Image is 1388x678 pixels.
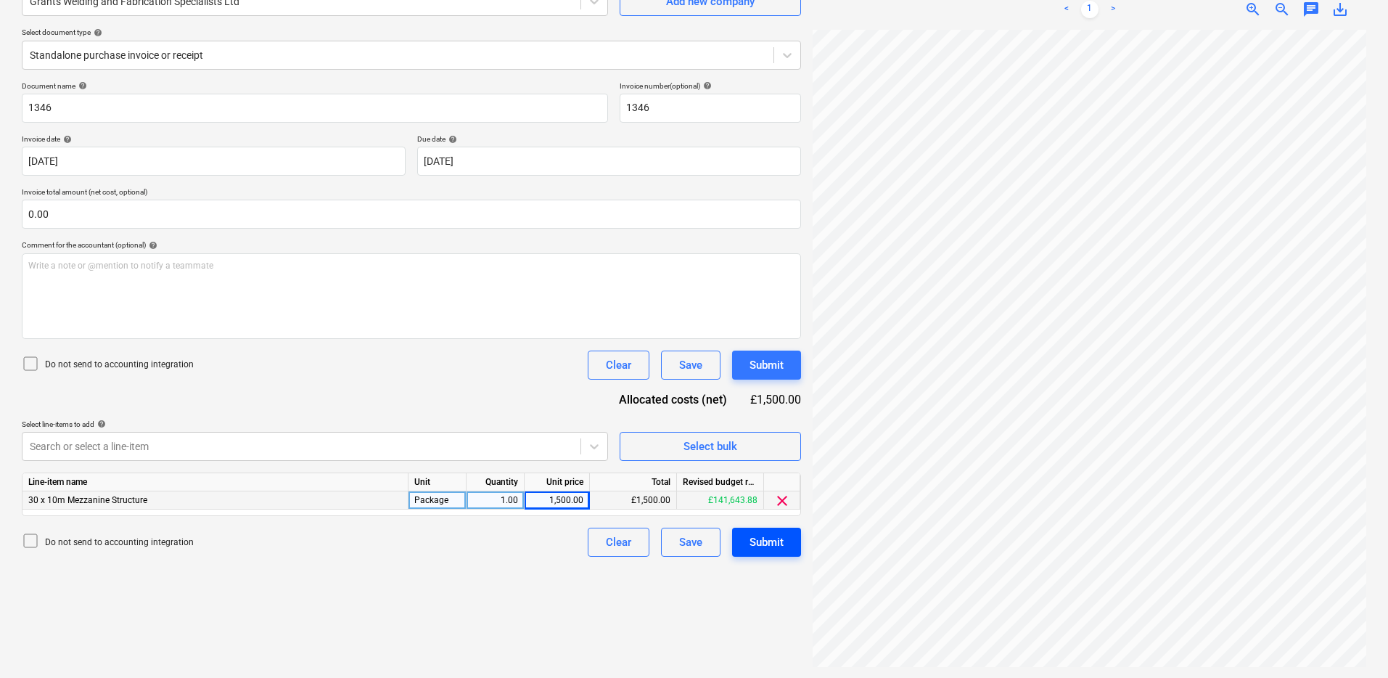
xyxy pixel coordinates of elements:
span: help [445,135,457,144]
div: Select line-items to add [22,420,608,429]
a: Next page [1104,1,1122,18]
span: chat [1302,1,1320,18]
input: Invoice number [620,94,801,123]
div: Total [590,473,677,491]
div: Clear [606,356,631,375]
div: Package [408,491,467,510]
div: Line-item name [22,473,408,491]
div: Save [679,356,702,375]
input: Document name [22,94,608,123]
div: £1,500.00 [590,491,677,510]
button: Save [661,528,720,557]
p: Do not send to accounting integration [45,359,194,371]
div: Submit [750,533,784,552]
div: Select bulk [683,437,737,456]
div: Select document type [22,28,801,37]
div: Clear [606,533,631,552]
button: Submit [732,351,801,380]
div: Invoice date [22,134,406,144]
div: Revised budget remaining [677,473,764,491]
span: help [146,241,157,250]
button: Clear [588,528,649,557]
span: help [60,135,72,144]
button: Submit [732,528,801,557]
div: Quantity [467,473,525,491]
span: 30 x 10m Mezzanine Structure [28,495,147,505]
div: Allocated costs (net) [607,391,750,408]
p: Invoice total amount (net cost, optional) [22,187,801,200]
div: 1,500.00 [530,491,583,510]
span: clear [773,492,791,510]
input: Due date not specified [417,147,801,176]
span: zoom_out [1273,1,1291,18]
span: help [700,81,712,90]
span: help [91,28,102,37]
a: Page 1 is your current page [1081,1,1099,18]
div: Due date [417,134,801,144]
div: Save [679,533,702,552]
div: Unit price [525,473,590,491]
div: £1,500.00 [750,391,801,408]
span: help [94,420,106,428]
div: £141,643.88 [677,491,764,510]
span: save_alt [1331,1,1349,18]
button: Save [661,351,720,380]
p: Do not send to accounting integration [45,536,194,549]
span: zoom_in [1244,1,1262,18]
div: Unit [408,473,467,491]
div: Submit [750,356,784,375]
button: Clear [588,351,649,380]
input: Invoice date not specified [22,147,406,176]
span: help [75,81,87,90]
div: Invoice number (optional) [620,81,801,91]
input: Invoice total amount (net cost, optional) [22,200,801,229]
div: Document name [22,81,608,91]
div: Comment for the accountant (optional) [22,240,801,250]
a: Previous page [1058,1,1075,18]
div: 1.00 [472,491,518,510]
button: Select bulk [620,432,801,461]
